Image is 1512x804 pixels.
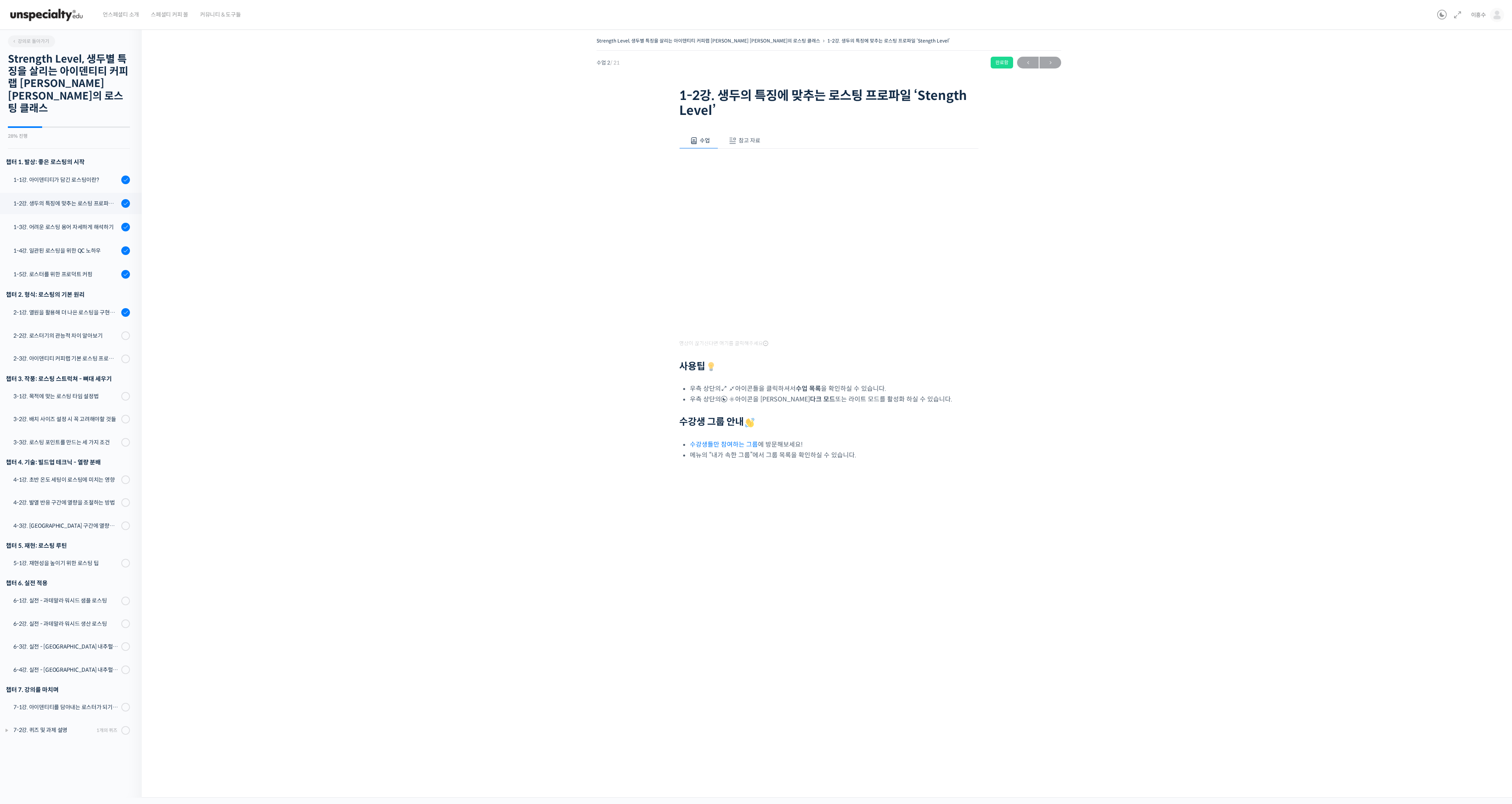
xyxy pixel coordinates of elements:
[700,137,710,144] span: 수업
[13,270,119,279] div: 1-5강. 로스터를 위한 프로덕트 커핑
[1017,57,1039,68] a: ←이전
[13,665,119,674] div: 6-4강. 실전 - [GEOGRAPHIC_DATA] 내추럴 생산 로스팅
[690,394,978,405] li: 우측 상단의 아이콘을 [PERSON_NAME] 또는 라이트 모드를 활성화 하실 수 있습니다.
[13,354,119,363] div: 2-3강. 아이덴티티 커피랩 기본 로스팅 프로파일 세팅
[679,416,756,428] strong: 수강생 그룹 안내
[1471,11,1486,18] span: 이흥수
[739,137,760,144] span: 참고 자료
[6,457,130,468] div: 챕터 4. 기술: 빌드업 테크닉 - 열량 분배
[13,246,119,255] div: 1-4강. 일관된 로스팅을 위한 QC 노하우
[690,383,978,394] li: 우측 상단의 아이콘들을 클릭하셔서 을 확인하실 수 있습니다.
[13,703,119,712] div: 7-1강. 아이덴티티를 담아내는 로스터가 되기 위해
[796,384,821,393] b: 수업 목록
[610,59,620,66] span: / 21
[13,223,119,231] div: 1-3강. 어려운 로스팅 용어 자세하게 해석하기
[8,53,130,115] h2: Strength Level, 생두별 특징을 살리는 아이덴티티 커피랩 [PERSON_NAME] [PERSON_NAME]의 로스팅 클래스
[597,38,820,44] a: Strength Level, 생두별 특징을 살리는 아이덴티티 커피랩 [PERSON_NAME] [PERSON_NAME]의 로스팅 클래스
[13,331,119,340] div: 2-2강. 로스터기의 관능적 차이 알아보기
[96,726,117,734] div: 1개의 퀴즈
[13,559,119,567] div: 5-1강. 재현성을 높이기 위한 로스팅 팁
[679,88,978,118] h1: 1-2강. 생두의 특징에 맞추는 로스팅 프로파일 ‘Stength Level’
[745,418,754,427] img: 👋
[8,35,55,47] a: 강의로 돌아가기
[1039,57,1061,68] a: 다음→
[13,619,119,628] div: 6-2강. 실전 - 과테말라 워시드 생산 로스팅
[827,38,950,44] a: 1-2강. 생두의 특징에 맞추는 로스팅 프로파일 ‘Stength Level’
[13,392,119,401] div: 3-1강. 목적에 맞는 로스팅 타임 설정법
[6,684,130,695] div: 챕터 7. 강의를 마치며
[6,289,130,300] div: 챕터 2. 형식: 로스팅의 기본 원리
[706,362,716,372] img: 💡
[6,540,130,551] div: 챕터 5. 재현: 로스팅 루틴
[13,176,119,184] div: 1-1강. 아이덴티티가 담긴 로스팅이란?
[13,596,119,605] div: 6-1강. 실전 - 과테말라 워시드 샘플 로스팅
[13,438,119,447] div: 3-3강. 로스팅 포인트를 만드는 세 가지 조건
[13,521,119,530] div: 4-3강. [GEOGRAPHIC_DATA] 구간에 열량을 조절하는 방법
[690,450,978,460] li: 메뉴의 “내가 속한 그룹”에서 그룹 목록을 확인하실 수 있습니다.
[690,440,758,449] a: 수강생들만 참여하는 그룹
[597,60,620,65] span: 수업 2
[6,157,130,167] h3: 챕터 1. 발상: 좋은 로스팅의 시작
[679,360,717,372] strong: 사용팁
[13,642,119,651] div: 6-3강. 실전 - [GEOGRAPHIC_DATA] 내추럴 샘플 로스팅
[13,199,119,208] div: 1-2강. 생두의 특징에 맞추는 로스팅 프로파일 'Stength Level'
[810,395,835,403] b: 다크 모드
[13,726,94,734] div: 7-2강. 퀴즈 및 과제 설명
[1039,57,1061,68] span: →
[6,373,130,384] div: 챕터 3. 작풍: 로스팅 스트럭쳐 - 뼈대 세우기
[6,578,130,588] div: 챕터 6. 실전 적용
[679,340,768,347] span: 영상이 끊기신다면 여기를 클릭해주세요
[8,134,130,139] div: 28% 진행
[13,498,119,507] div: 4-2강. 발열 반응 구간에 열량을 조절하는 방법
[991,57,1013,68] div: 완료함
[13,475,119,484] div: 4-1강. 초반 온도 세팅이 로스팅에 미치는 영향
[13,308,119,317] div: 2-1강. 열원을 활용해 더 나은 로스팅을 구현하는 방법
[690,439,978,450] li: 에 방문해보세요!
[13,415,119,423] div: 3-2강. 배치 사이즈 설정 시 꼭 고려해야할 것들
[12,38,49,44] span: 강의로 돌아가기
[1017,57,1039,68] span: ←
